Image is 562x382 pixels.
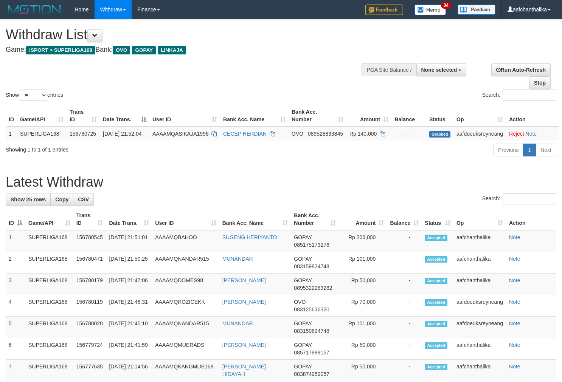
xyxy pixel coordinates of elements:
[294,363,312,370] span: GOPAY
[106,209,152,230] th: Date Trans.: activate to sort column ascending
[425,235,447,241] span: Accepted
[6,90,63,101] label: Show entries
[25,230,73,252] td: SUPERLIGA168
[425,364,447,370] span: Accepted
[509,277,520,283] a: Note
[338,317,387,338] td: Rp 101,000
[222,342,266,348] a: [PERSON_NAME]
[6,230,25,252] td: 1
[6,4,63,15] img: MOTION_logo.png
[67,105,100,127] th: Trans ID: activate to sort column ascending
[73,252,106,274] td: 156780471
[294,285,332,291] span: Copy 0895322283282 to clipboard
[387,338,422,360] td: -
[222,277,266,283] a: [PERSON_NAME]
[70,131,96,137] span: 156780725
[523,144,536,156] a: 1
[152,131,209,137] span: AAAAMQASIKAJA1996
[11,196,46,203] span: Show 25 rows
[222,320,253,326] a: MUNANDAR
[453,105,506,127] th: Op: activate to sort column ascending
[458,5,495,15] img: panduan.png
[294,242,329,248] span: Copy 085175173276 to clipboard
[426,105,453,127] th: Status
[529,76,551,89] a: Stop
[106,274,152,295] td: [DATE] 21:47:06
[308,131,343,137] span: Copy 089528833845 to clipboard
[338,274,387,295] td: Rp 50,000
[152,338,219,360] td: AAAAMQMUERADS
[6,317,25,338] td: 5
[25,317,73,338] td: SUPERLIGA168
[152,295,219,317] td: AAAAMQROZICEKK
[294,299,306,305] span: OVO
[453,209,506,230] th: Op: activate to sort column ascending
[362,63,416,76] div: PGA Site Balance /
[152,274,219,295] td: AAAAMQDOMES98
[387,274,422,295] td: -
[294,256,312,262] span: GOPAY
[106,252,152,274] td: [DATE] 21:50:25
[387,209,422,230] th: Balance: activate to sort column ascending
[294,306,329,312] span: Copy 083125636320 to clipboard
[106,338,152,360] td: [DATE] 21:41:59
[106,317,152,338] td: [DATE] 21:45:10
[503,193,556,204] input: Search:
[493,144,523,156] a: Previous
[152,360,219,381] td: AAAAMQKANGMUS168
[506,105,559,127] th: Action
[509,320,520,326] a: Note
[387,252,422,274] td: -
[73,193,94,206] a: CSV
[25,209,73,230] th: Game/API: activate to sort column ascending
[73,209,106,230] th: Trans ID: activate to sort column ascending
[223,131,267,137] a: CECEP HERDIAN
[491,63,551,76] a: Run Auto-Refresh
[294,263,329,269] span: Copy 083159824748 to clipboard
[509,256,520,262] a: Note
[453,274,506,295] td: aafchanthalika
[387,317,422,338] td: -
[6,252,25,274] td: 2
[338,338,387,360] td: Rp 50,000
[294,320,312,326] span: GOPAY
[425,321,447,327] span: Accepted
[17,105,67,127] th: Game/API: activate to sort column ascending
[19,90,47,101] select: Showentries
[453,338,506,360] td: aafchanthalika
[338,230,387,252] td: Rp 206,000
[222,256,253,262] a: MUNANDAR
[415,5,446,15] img: Button%20Memo.svg
[17,127,67,141] td: SUPERLIGA168
[106,230,152,252] td: [DATE] 21:51:01
[73,230,106,252] td: 156780545
[219,209,291,230] th: Bank Acc. Name: activate to sort column ascending
[509,342,520,348] a: Note
[158,46,186,54] span: LINKAJA
[113,46,130,54] span: OVO
[294,371,329,377] span: Copy 083874959057 to clipboard
[394,130,423,138] div: - - -
[338,295,387,317] td: Rp 70,000
[482,193,556,204] label: Search:
[509,234,520,240] a: Note
[6,143,228,153] div: Showing 1 to 1 of 1 entries
[25,295,73,317] td: SUPERLIGA168
[416,63,467,76] button: None selected
[387,360,422,381] td: -
[346,105,391,127] th: Amount: activate to sort column ascending
[509,131,524,137] a: Reject
[453,317,506,338] td: aafdoeuksreyneang
[391,105,426,127] th: Balance
[6,127,17,141] td: 1
[25,252,73,274] td: SUPERLIGA168
[509,299,520,305] a: Note
[338,252,387,274] td: Rp 101,000
[294,350,329,356] span: Copy 085717999157 to clipboard
[6,274,25,295] td: 3
[536,144,556,156] a: Next
[338,360,387,381] td: Rp 50,000
[506,127,559,141] td: ·
[55,196,68,203] span: Copy
[429,131,450,138] span: Grabbed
